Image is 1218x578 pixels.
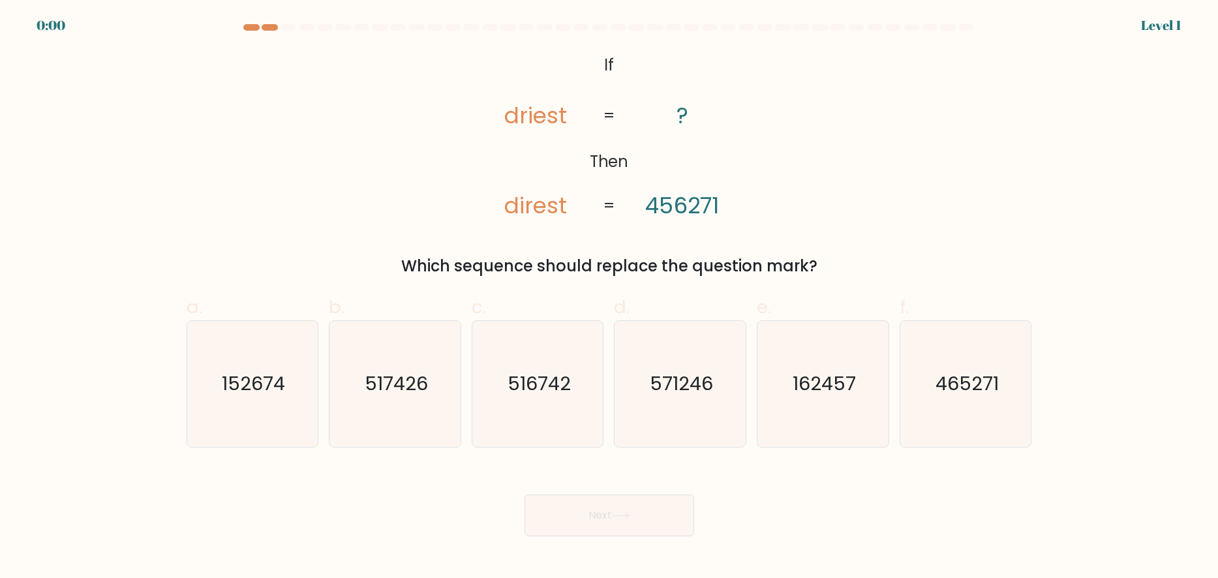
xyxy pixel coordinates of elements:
[645,190,719,221] tspan: 456271
[194,254,1024,278] div: Which sequence should replace the question mark?
[472,294,486,320] span: c.
[525,494,694,536] button: Next
[468,50,750,223] svg: @import url('[URL][DOMAIN_NAME]);
[793,371,856,397] text: 162457
[1141,16,1181,35] div: Level 1
[329,294,344,320] span: b.
[187,294,202,320] span: a.
[508,371,571,397] text: 516742
[604,54,614,76] tspan: If
[365,371,428,397] text: 517426
[37,16,65,35] div: 0:00
[603,195,615,217] tspan: =
[222,371,285,397] text: 152674
[603,105,615,127] tspan: =
[900,294,909,320] span: f.
[936,371,999,397] text: 465271
[504,100,567,131] tspan: driest
[650,371,713,397] text: 571246
[504,190,567,221] tspan: direst
[614,294,630,320] span: d.
[757,294,771,320] span: e.
[589,151,628,173] tspan: Then
[677,100,688,131] tspan: ?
